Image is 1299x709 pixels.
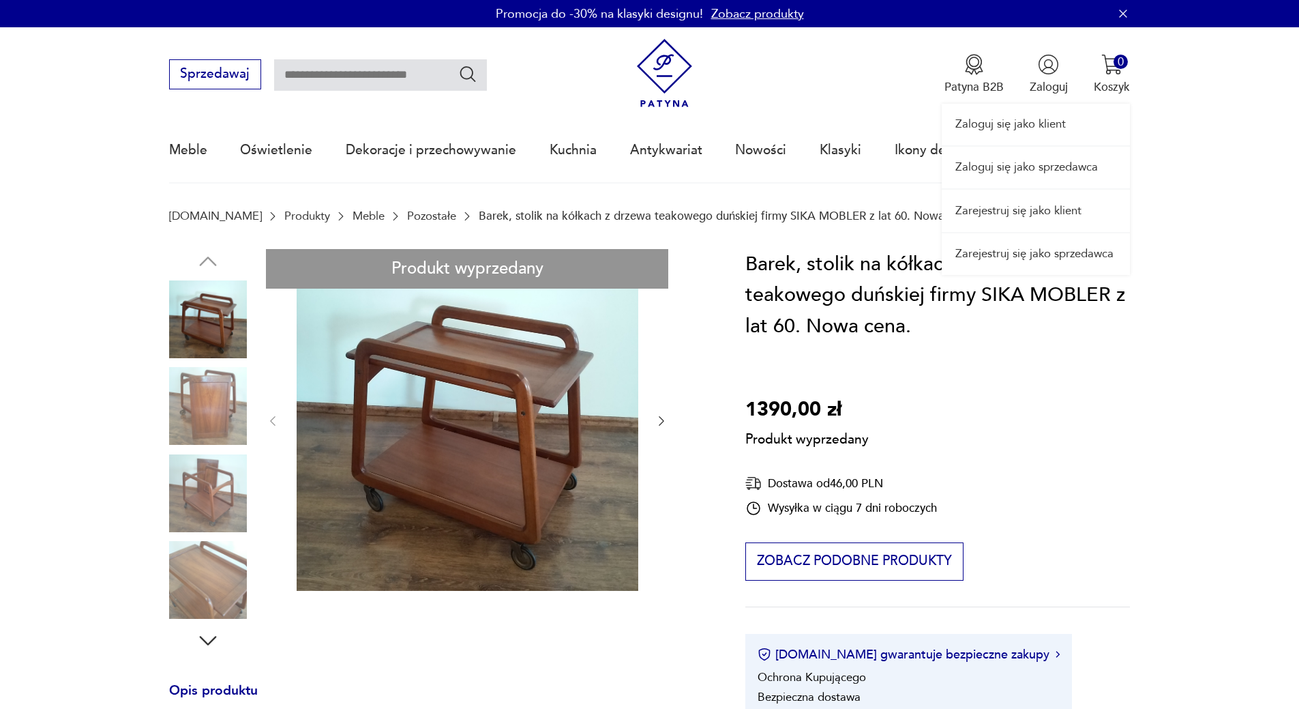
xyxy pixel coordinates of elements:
[169,119,207,182] a: Meble
[758,648,771,661] img: Ikona certyfikatu
[169,59,261,89] button: Sprzedawaj
[758,646,1060,663] button: [DOMAIN_NAME] gwarantuje bezpieczne zakupy
[735,119,786,182] a: Nowości
[758,689,861,705] li: Bezpieczna dostawa
[745,249,1130,343] h1: Barek, stolik na kółkach z drzewa teakowego duńskiej firmy SIKA MOBLER z lat 60. Nowa cena.
[895,119,979,182] a: Ikony designu
[820,119,861,182] a: Klasyki
[942,190,1130,231] a: Zarejestruj się jako klient
[1056,651,1060,658] img: Ikona strzałki w prawo
[407,209,456,222] a: Pozostałe
[711,5,804,23] a: Zobacz produkty
[169,70,261,81] a: Sprzedawaj
[496,5,703,23] p: Promocja do -30% na klasyki designu!
[745,500,937,517] div: Wysyłka w ciągu 7 dni roboczych
[284,209,330,222] a: Produkty
[240,119,312,182] a: Oświetlenie
[942,233,1130,275] a: Zarejestruj się jako sprzedawca
[479,209,975,222] p: Barek, stolik na kółkach z drzewa teakowego duńskiej firmy SIKA MOBLER z lat 60. Nowa cena.
[346,119,516,182] a: Dekoracje i przechowywanie
[169,209,262,222] a: [DOMAIN_NAME]
[353,209,385,222] a: Meble
[630,39,699,108] img: Patyna - sklep z meblami i dekoracjami vintage
[630,119,702,182] a: Antykwariat
[942,147,1130,188] a: Zaloguj się jako sprzedawca
[550,119,597,182] a: Kuchnia
[745,394,869,426] p: 1390,00 zł
[942,104,1130,145] a: Zaloguj się jako klient
[458,64,478,84] button: Szukaj
[758,669,866,685] li: Ochrona Kupującego
[745,475,762,492] img: Ikona dostawy
[745,542,963,581] button: Zobacz podobne produkty
[745,426,869,449] p: Produkt wyprzedany
[745,475,937,492] div: Dostawa od 46,00 PLN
